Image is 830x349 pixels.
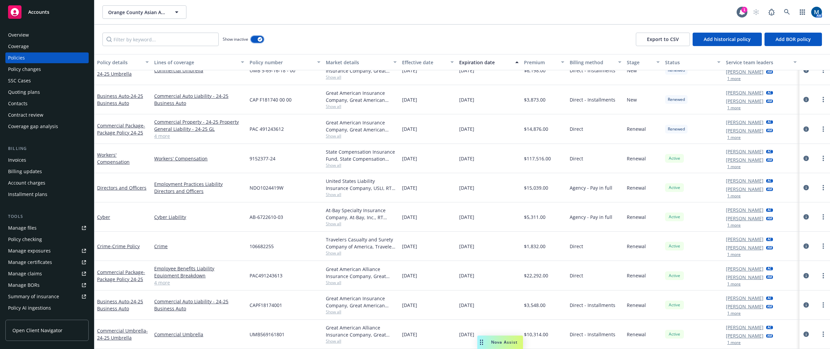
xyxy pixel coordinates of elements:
div: Policies [8,52,25,63]
a: more [819,213,827,221]
span: Show all [326,280,397,285]
a: Commercial Umbrella [154,67,244,74]
span: Show all [326,309,397,315]
button: Effective date [399,54,456,70]
span: [DATE] [459,243,474,250]
a: Business Auto [97,93,143,106]
span: Renewal [627,302,646,309]
span: [DATE] [459,125,474,132]
span: 106682255 [250,243,274,250]
a: Crime [97,243,140,249]
div: Policy AI ingestions [8,303,51,313]
a: [PERSON_NAME] [726,68,763,75]
span: [DATE] [459,96,474,103]
button: Status [662,54,724,70]
span: Active [668,331,681,337]
a: circleInformation [802,95,810,104]
span: [DATE] [402,214,417,221]
a: Switch app [796,5,809,19]
span: $1,832.00 [524,243,545,250]
a: Cyber Liability [154,214,244,221]
a: circleInformation [802,66,810,74]
div: Travelers Casualty and Surety Company of America, Travelers Insurance [326,236,397,250]
button: Stage [624,54,662,70]
a: [PERSON_NAME] [726,244,763,251]
span: Renewal [627,214,646,221]
span: Renewal [627,272,646,279]
a: Summary of insurance [5,291,89,302]
button: Policy details [94,54,151,70]
span: [DATE] [402,302,417,309]
div: Great American Alliance Insurance Company, Great American Insurance Group [326,266,397,280]
button: Add historical policy [693,33,762,46]
a: [PERSON_NAME] [726,215,763,222]
span: Active [668,214,681,220]
span: [DATE] [459,302,474,309]
a: Policies [5,52,89,63]
div: Policy checking [8,234,42,245]
button: 1 more [727,282,741,286]
span: - Package Policy 24-25 [97,269,145,282]
div: Status [665,59,713,66]
a: Workers' Compensation [97,152,130,165]
a: [PERSON_NAME] [726,119,763,126]
a: Commercial Auto Liability - 24-25 Business Auto [154,298,244,312]
a: Commercial Package [97,269,145,282]
span: CAPF18174001 [250,302,282,309]
span: Show all [326,250,397,256]
div: Expiration date [459,59,511,66]
a: [PERSON_NAME] [726,236,763,243]
span: Renewal [627,125,646,132]
a: [PERSON_NAME] [726,148,763,155]
span: [DATE] [459,67,474,74]
a: Manage files [5,223,89,233]
span: [DATE] [402,331,417,338]
button: 1 more [727,194,741,198]
a: [PERSON_NAME] [726,177,763,184]
span: Show all [326,74,397,80]
a: [PERSON_NAME] [726,89,763,96]
a: 4 more [154,279,244,286]
a: Commercial Property - 24-25 Property [154,118,244,125]
div: Manage certificates [8,257,52,268]
span: [DATE] [459,272,474,279]
span: [DATE] [402,96,417,103]
a: Commercial Auto Liability - 24-25 Business Auto [154,92,244,107]
a: Report a Bug [765,5,778,19]
span: Direct - Installments [570,302,615,309]
a: Commercial Umbrella [97,327,148,341]
a: Contacts [5,98,89,109]
span: - Package Policy 24-25 [97,122,145,136]
span: Active [668,185,681,191]
span: Renewal [627,243,646,250]
div: United States Liability Insurance Company, USLI, RT Specialty Insurance Services, LLC (RSG Specia... [326,178,397,192]
div: Great American Insurance Company, Great American Insurance Group [326,119,397,133]
span: $6,198.00 [524,67,545,74]
a: Directors and Officers [154,188,244,195]
a: 4 more [154,132,244,140]
button: Lines of coverage [151,54,247,70]
div: Lines of coverage [154,59,237,66]
a: more [819,184,827,192]
span: $15,039.00 [524,184,548,191]
a: circleInformation [802,184,810,192]
span: [DATE] [459,331,474,338]
span: $3,873.00 [524,96,545,103]
button: 1 more [727,253,741,257]
span: Renewed [668,67,685,73]
div: SSC Cases [8,75,31,86]
span: CAP F181740 00 00 [250,96,292,103]
button: 1 more [727,77,741,81]
span: $10,314.00 [524,331,548,338]
span: Nova Assist [491,339,518,345]
a: [PERSON_NAME] [726,127,763,134]
span: [DATE] [459,184,474,191]
span: Renewal [627,184,646,191]
a: [PERSON_NAME] [726,265,763,272]
div: Overview [8,30,29,40]
a: Policy checking [5,234,89,245]
div: Billing method [570,59,614,66]
a: [PERSON_NAME] [726,295,763,302]
a: circleInformation [802,301,810,309]
div: Manage BORs [8,280,40,290]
